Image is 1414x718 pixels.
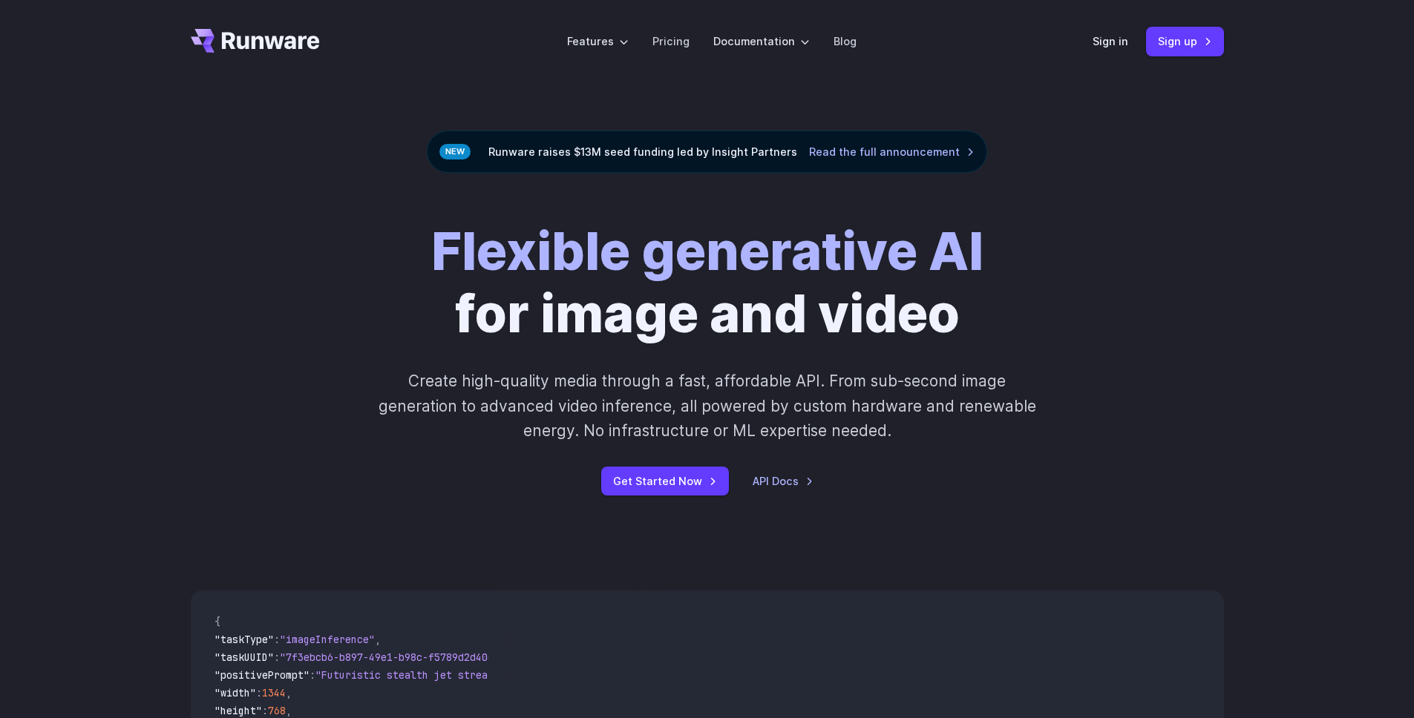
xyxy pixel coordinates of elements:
[262,686,286,699] span: 1344
[713,33,810,50] label: Documentation
[315,668,856,682] span: "Futuristic stealth jet streaking through a neon-lit cityscape with glowing purple exhaust"
[286,686,292,699] span: ,
[268,704,286,717] span: 768
[215,668,310,682] span: "positivePrompt"
[215,686,256,699] span: "width"
[280,633,375,646] span: "imageInference"
[1093,33,1128,50] a: Sign in
[376,369,1038,443] p: Create high-quality media through a fast, affordable API. From sub-second image generation to adv...
[262,704,268,717] span: :
[215,633,274,646] span: "taskType"
[191,29,320,53] a: Go to /
[280,651,505,664] span: "7f3ebcb6-b897-49e1-b98c-f5789d2d40d7"
[1146,27,1224,56] a: Sign up
[215,704,262,717] span: "height"
[286,704,292,717] span: ,
[652,33,690,50] a: Pricing
[215,615,220,628] span: {
[375,633,381,646] span: ,
[567,33,629,50] label: Features
[256,686,262,699] span: :
[427,131,987,173] div: Runware raises $13M seed funding led by Insight Partners
[753,472,814,490] a: API Docs
[601,467,729,495] a: Get Started Now
[310,668,315,682] span: :
[431,220,983,283] strong: Flexible generative AI
[215,651,274,664] span: "taskUUID"
[431,220,983,345] h1: for image and video
[274,633,280,646] span: :
[809,143,975,160] a: Read the full announcement
[274,651,280,664] span: :
[834,33,857,50] a: Blog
